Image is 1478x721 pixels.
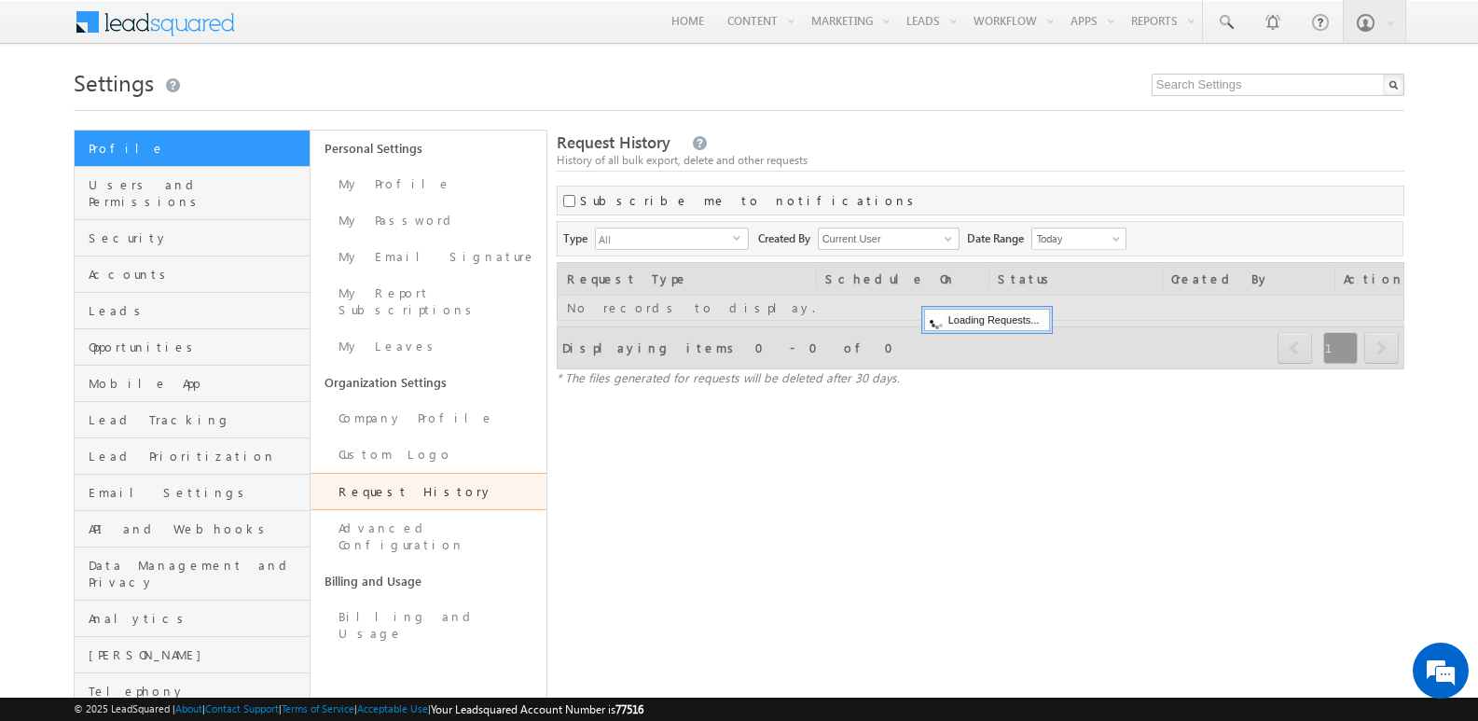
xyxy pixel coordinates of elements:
[311,400,546,437] a: Company Profile
[74,700,643,718] span: © 2025 LeadSquared | | | | |
[74,67,154,97] span: Settings
[311,563,546,599] a: Billing and Usage
[595,228,749,250] div: All
[557,132,670,153] span: Request History
[75,511,310,548] a: API and Webhooks
[1152,74,1404,96] input: Search Settings
[89,229,305,246] span: Security
[89,266,305,283] span: Accounts
[75,475,310,511] a: Email Settings
[924,309,1050,331] div: Loading Requests...
[615,702,643,716] span: 77516
[311,599,546,652] a: Billing and Usage
[311,131,546,166] a: Personal Settings
[557,369,900,385] span: * The files generated for requests will be deleted after 30 days.
[1031,228,1126,250] a: Today
[89,339,305,355] span: Opportunities
[934,229,958,248] a: Show All Items
[311,239,546,275] a: My Email Signature
[89,646,305,663] span: [PERSON_NAME]
[75,220,310,257] a: Security
[557,152,1404,169] div: History of all bulk export, delete and other requests
[89,140,305,157] span: Profile
[357,702,428,714] a: Acceptable Use
[89,610,305,627] span: Analytics
[758,228,818,247] span: Created By
[89,375,305,392] span: Mobile App
[311,510,546,563] a: Advanced Configuration
[311,473,546,510] a: Request History
[175,702,202,714] a: About
[580,192,920,209] label: Subscribe me to notifications
[75,329,310,366] a: Opportunities
[967,228,1031,247] span: Date Range
[818,228,960,250] input: Type to Search
[75,131,310,167] a: Profile
[89,411,305,428] span: Lead Tracking
[311,275,546,328] a: My Report Subscriptions
[282,702,354,714] a: Terms of Service
[1032,230,1121,247] span: Today
[75,167,310,220] a: Users and Permissions
[89,683,305,700] span: Telephony
[311,202,546,239] a: My Password
[75,601,310,637] a: Analytics
[89,484,305,501] span: Email Settings
[89,520,305,537] span: API and Webhooks
[311,437,546,473] a: Custom Logo
[89,176,305,210] span: Users and Permissions
[75,366,310,402] a: Mobile App
[89,302,305,319] span: Leads
[311,328,546,365] a: My Leaves
[75,548,310,601] a: Data Management and Privacy
[311,166,546,202] a: My Profile
[75,673,310,710] a: Telephony
[733,233,748,242] span: select
[75,293,310,329] a: Leads
[89,448,305,464] span: Lead Prioritization
[311,365,546,400] a: Organization Settings
[205,702,279,714] a: Contact Support
[75,438,310,475] a: Lead Prioritization
[89,557,305,590] span: Data Management and Privacy
[431,702,643,716] span: Your Leadsquared Account Number is
[563,228,595,247] span: Type
[596,229,733,249] span: All
[75,257,310,293] a: Accounts
[75,402,310,438] a: Lead Tracking
[75,637,310,673] a: [PERSON_NAME]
